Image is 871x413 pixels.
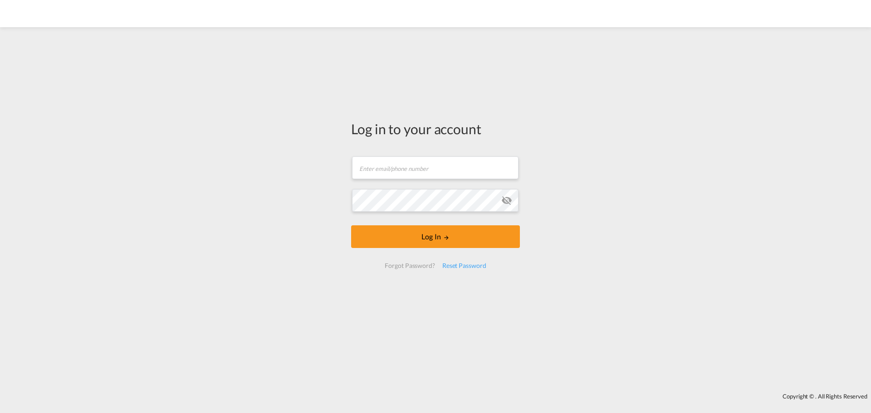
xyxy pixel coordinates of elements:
button: LOGIN [351,225,520,248]
div: Log in to your account [351,119,520,138]
div: Reset Password [439,258,490,274]
input: Enter email/phone number [352,156,519,179]
md-icon: icon-eye-off [501,195,512,206]
div: Forgot Password? [381,258,438,274]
